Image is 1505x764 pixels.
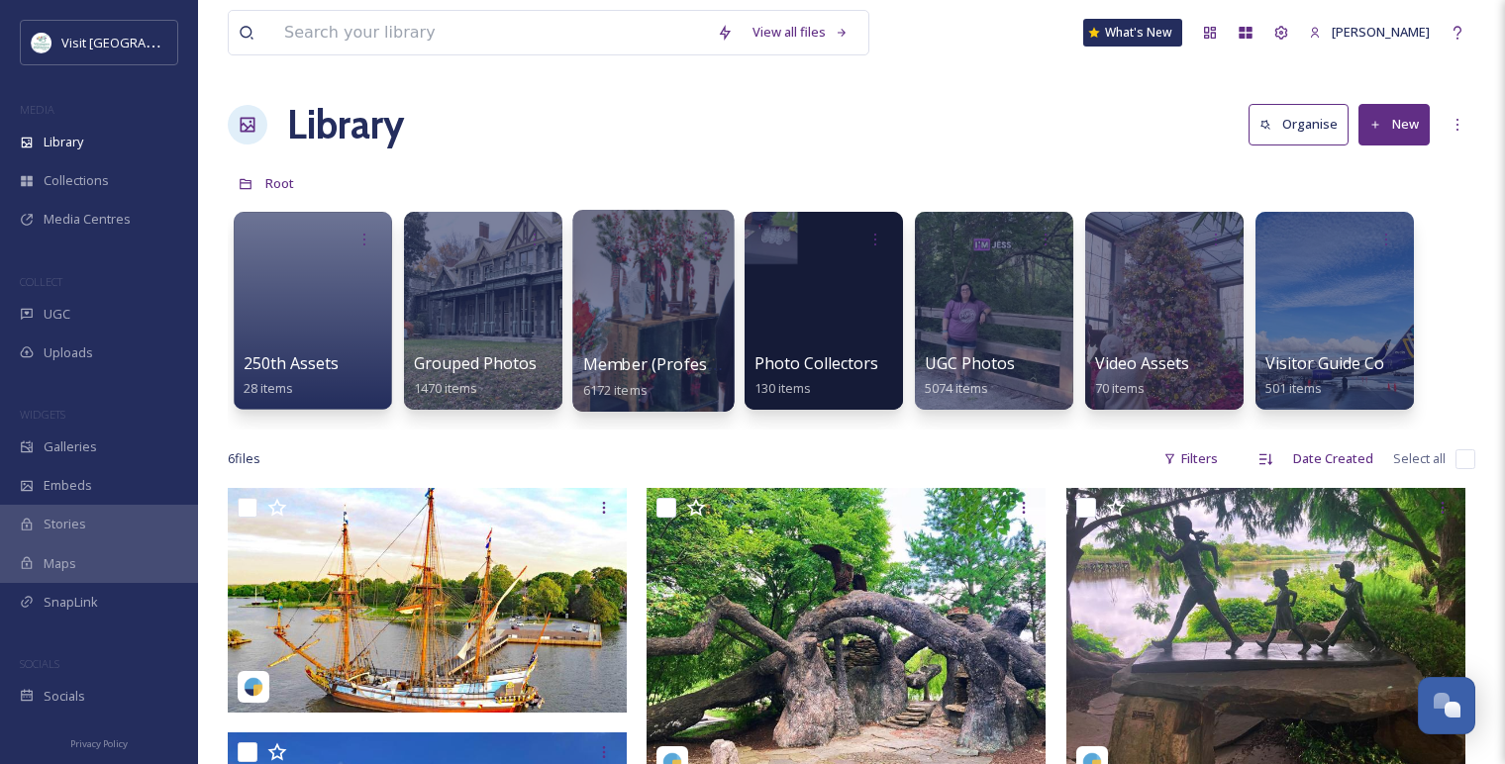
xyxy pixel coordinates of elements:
span: 70 items [1095,379,1145,397]
span: Uploads [44,343,93,362]
button: Open Chat [1418,677,1475,734]
span: UGC [44,305,70,324]
span: Privacy Policy [70,737,128,750]
span: Select all [1393,449,1446,468]
a: Library [287,95,404,154]
a: Organise [1249,104,1358,144]
span: Galleries [44,437,97,456]
a: Grouped Photos1470 items [414,354,537,397]
span: 250th Assets [244,352,339,374]
span: 5074 items [925,379,988,397]
img: download%20%281%29.jpeg [32,33,51,52]
span: 6 file s [228,449,260,468]
img: snapsea-logo.png [244,677,263,697]
span: MEDIA [20,102,54,117]
a: Visitor Guide Content501 items [1265,354,1425,397]
span: Root [265,174,294,192]
span: Library [44,133,83,151]
span: Photo Collectors [754,352,878,374]
a: Root [265,171,294,195]
span: [PERSON_NAME] [1332,23,1430,41]
a: Privacy Policy [70,730,128,754]
span: Media Centres [44,210,131,229]
span: 28 items [244,379,293,397]
button: Organise [1249,104,1349,144]
span: Embeds [44,476,92,495]
span: Grouped Photos [414,352,537,374]
span: Visit [GEOGRAPHIC_DATA] [61,33,215,51]
a: Member (Professional)6172 items [583,355,757,399]
span: 501 items [1265,379,1322,397]
span: COLLECT [20,274,62,289]
span: 1470 items [414,379,477,397]
a: 250th Assets28 items [244,354,339,397]
span: UGC Photos [925,352,1015,374]
span: Socials [44,687,85,706]
img: kalmar.nyckel-17897259633147400.jpeg [228,488,627,713]
span: Collections [44,171,109,190]
div: Filters [1154,439,1228,478]
input: Search your library [274,11,707,54]
span: Visitor Guide Content [1265,352,1425,374]
span: Member (Professional) [583,353,757,375]
a: Video Assets70 items [1095,354,1189,397]
span: 6172 items [583,380,648,398]
span: WIDGETS [20,407,65,422]
a: [PERSON_NAME] [1299,13,1440,51]
a: View all files [743,13,858,51]
span: SnapLink [44,593,98,612]
a: Photo Collectors130 items [754,354,878,397]
button: New [1358,104,1430,144]
span: 130 items [754,379,811,397]
a: UGC Photos5074 items [925,354,1015,397]
a: What's New [1083,19,1182,47]
span: Maps [44,554,76,573]
div: Date Created [1283,439,1383,478]
span: Stories [44,515,86,533]
span: SOCIALS [20,656,59,671]
span: Video Assets [1095,352,1189,374]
